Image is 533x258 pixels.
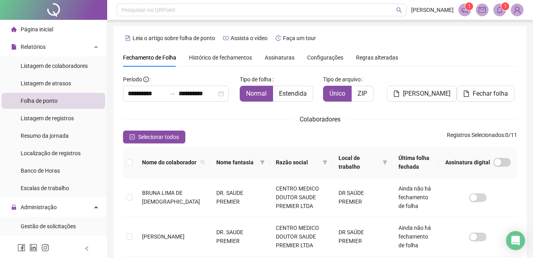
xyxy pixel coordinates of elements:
span: home [11,27,17,32]
span: Listagem de colaboradores [21,63,88,69]
span: notification [461,6,468,13]
span: filter [323,160,327,165]
span: file-text [125,35,131,41]
span: Colaboradores [300,116,341,123]
span: Relatórios [21,44,46,50]
span: Registros Selecionados [447,132,504,138]
img: 72294 [511,4,523,16]
sup: 1 [501,2,509,10]
span: search [200,160,205,165]
span: Listagem de registros [21,115,74,121]
sup: 1 [465,2,473,10]
span: instagram [41,244,49,252]
span: [PERSON_NAME] [142,233,185,240]
span: Tipo de arquivo [323,75,361,84]
td: DR SAÚDE PREMIER [332,178,392,217]
span: search [199,156,207,168]
span: : 0 / 11 [447,131,517,143]
span: Normal [246,90,267,97]
span: left [84,246,90,251]
span: to [169,90,175,97]
span: mail [479,6,486,13]
td: DR. SAUDE PREMIER [210,217,269,256]
th: Última folha fechada [392,147,439,178]
span: Estendida [279,90,307,97]
span: file [463,90,470,97]
span: youtube [223,35,229,41]
span: filter [258,156,266,168]
span: Configurações [307,55,343,60]
td: DR SAÚDE PREMIER [332,217,392,256]
span: Selecionar todos [138,133,179,141]
div: Open Intercom Messenger [506,231,525,250]
span: Gestão de solicitações [21,223,76,229]
span: Página inicial [21,26,53,33]
span: search [396,7,402,13]
span: Banco de Horas [21,168,60,174]
span: 1 [468,4,471,9]
span: Faça um tour [283,35,316,41]
span: [PERSON_NAME] [411,6,454,14]
span: Assinaturas [265,55,294,60]
span: Histórico de fechamentos [189,54,252,61]
button: Selecionar todos [123,131,185,143]
span: ZIP [358,90,367,97]
span: file [393,90,400,97]
span: Tipo de folha [240,75,271,84]
span: lock [11,204,17,210]
span: bell [496,6,503,13]
span: [PERSON_NAME] [403,89,450,98]
span: BRUNA LIMA DE [DEMOGRAPHIC_DATA] [142,190,200,205]
span: history [275,35,281,41]
span: filter [321,156,329,168]
span: 1 [504,4,507,9]
span: Resumo da jornada [21,133,69,139]
span: Nome do colaborador [142,158,197,167]
span: Assista o vídeo [231,35,267,41]
span: Listagem de atrasos [21,80,71,87]
span: Assinatura digital [445,158,490,167]
span: Razão social [276,158,319,167]
span: Ainda não há fechamento de folha [398,185,431,209]
span: linkedin [29,244,37,252]
button: Fechar folha [457,86,514,102]
span: facebook [17,244,25,252]
span: Período [123,76,142,83]
span: filter [383,160,387,165]
span: file [11,44,17,50]
span: filter [260,160,265,165]
span: filter [381,152,389,173]
td: CENTRO MEDICO DOUTOR SAUDE PREMIER LTDA [269,217,332,256]
span: Nome fantasia [216,158,257,167]
button: [PERSON_NAME] [387,86,457,102]
span: Leia o artigo sobre folha de ponto [133,35,215,41]
span: Fechar folha [473,89,508,98]
span: Folha de ponto [21,98,58,104]
span: check-square [129,134,135,140]
td: CENTRO MEDICO DOUTOR SAUDE PREMIER LTDA [269,178,332,217]
span: swap-right [169,90,175,97]
span: info-circle [143,77,149,82]
td: DR. SAUDE PREMIER [210,178,269,217]
span: Escalas de trabalho [21,185,69,191]
span: Local de trabalho [339,154,379,171]
span: Regras alteradas [356,55,398,60]
span: Ainda não há fechamento de folha [398,225,431,248]
span: Administração [21,204,57,210]
span: Único [329,90,345,97]
span: Fechamento de Folha [123,54,176,61]
span: Localização de registros [21,150,81,156]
